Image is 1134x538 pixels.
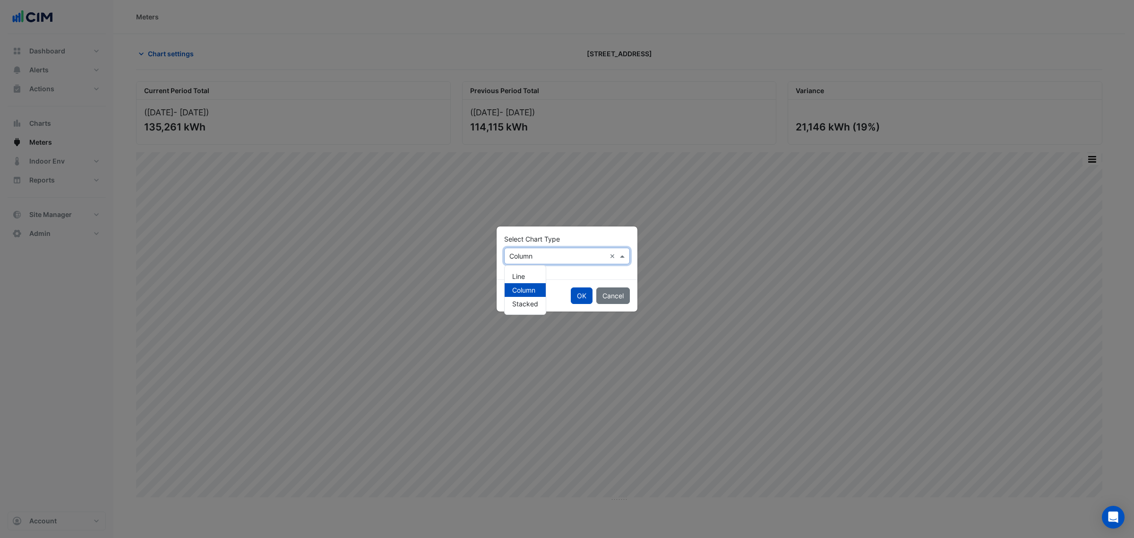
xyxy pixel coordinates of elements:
span: Column [512,286,535,294]
div: Open Intercom Messenger [1102,506,1125,529]
button: Cancel [596,287,630,304]
span: Stacked [512,300,538,308]
span: Clear [610,251,618,261]
div: Options List [505,266,546,314]
span: Line [512,272,525,280]
label: Select Chart Type [504,234,560,244]
button: OK [571,287,593,304]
